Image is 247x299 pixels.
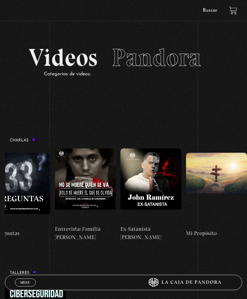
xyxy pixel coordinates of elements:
h3: Talleres [10,271,36,275]
h4: Mi Propósito [186,229,247,237]
span: Pandora [112,43,201,72]
h2: Videos [29,45,218,70]
a: Buscar [203,8,217,13]
h4: Ex-Satanista [PERSON_NAME] [120,225,181,241]
p: Categorías de videos: [44,70,218,79]
span: Cerrar [18,286,32,290]
h4: Entrevista: Familia [PERSON_NAME] [55,225,116,241]
h3: Charlas [10,138,35,142]
span: Menu [20,281,30,284]
a: Mi Propósito [186,148,247,241]
a: View your shopping cart [229,6,237,14]
a: Entrevista: Familia [PERSON_NAME] [55,148,116,241]
a: Ex-Satanista [PERSON_NAME] [120,148,181,241]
